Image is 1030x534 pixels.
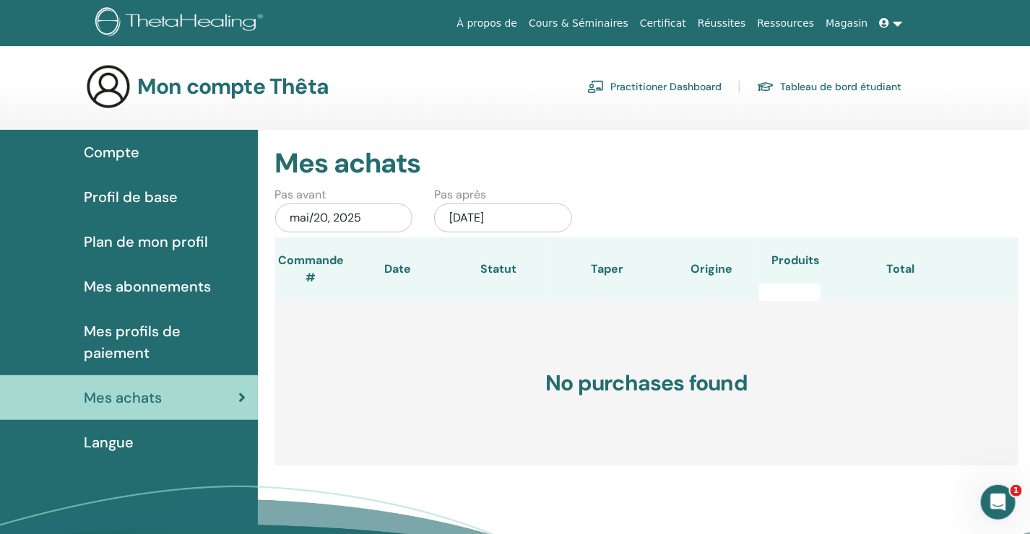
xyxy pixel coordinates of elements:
label: Pas avant [275,186,326,203]
div: mai/20, 2025 [275,203,413,232]
label: Pas après [434,186,486,203]
span: Mes abonnements [84,276,211,297]
a: Tableau de bord étudiant [757,75,901,98]
th: Produits [759,237,821,284]
span: Langue [84,432,134,453]
a: Réussites [692,10,751,37]
h2: Mes achats [275,147,1019,180]
span: Compte [84,141,139,163]
a: À propos de [451,10,524,37]
span: Plan de mon profil [84,231,208,253]
th: Origine [665,237,759,301]
a: Certificat [634,10,692,37]
a: Magasin [820,10,873,37]
th: Commande # [275,237,347,301]
div: Total [821,261,914,278]
img: logo.png [95,7,268,40]
iframe: Intercom live chat [981,485,1016,520]
th: Taper [550,237,665,301]
th: Date [347,237,449,301]
span: Profil de base [84,186,178,208]
span: Mes achats [84,387,162,408]
img: chalkboard-teacher.svg [587,80,605,93]
img: graduation-cap.svg [757,81,774,93]
th: Statut [449,237,550,301]
div: [DATE] [434,203,572,232]
a: Ressources [752,10,821,37]
span: 1 [1010,485,1022,496]
a: Practitioner Dashboard [587,75,722,98]
h3: Mon compte Thêta [137,74,329,100]
a: Cours & Séminaires [523,10,634,37]
h3: No purchases found [275,301,1019,465]
img: generic-user-icon.jpg [85,64,131,110]
span: Mes profils de paiement [84,320,246,364]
